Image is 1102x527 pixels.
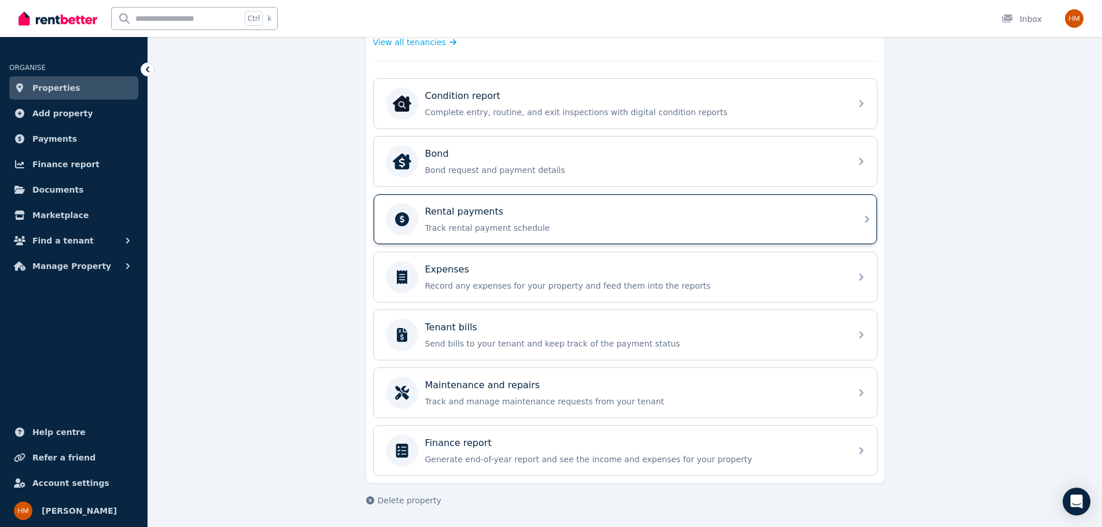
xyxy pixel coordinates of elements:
[425,205,504,219] p: Rental payments
[425,454,844,465] p: Generate end-of-year report and see the income and expenses for your property
[9,255,138,278] button: Manage Property
[374,79,877,128] a: Condition reportCondition reportComplete entry, routine, and exit inspections with digital condit...
[374,426,877,476] a: Finance reportGenerate end-of-year report and see the income and expenses for your property
[374,368,877,418] a: Maintenance and repairsTrack and manage maintenance requests from your tenant
[9,153,138,176] a: Finance report
[425,436,492,450] p: Finance report
[1001,13,1042,25] div: Inbox
[425,222,844,234] p: Track rental payment schedule
[9,471,138,495] a: Account settings
[425,147,449,161] p: Bond
[425,338,844,349] p: Send bills to your tenant and keep track of the payment status
[14,502,32,520] img: Hossain Mahmood
[374,137,877,186] a: BondBondBond request and payment details
[393,152,411,171] img: Bond
[32,81,80,95] span: Properties
[9,204,138,227] a: Marketplace
[32,132,77,146] span: Payments
[32,259,111,273] span: Manage Property
[32,425,86,439] span: Help centre
[425,396,844,407] p: Track and manage maintenance requests from your tenant
[1065,9,1083,28] img: Hossain Mahmood
[425,320,477,334] p: Tenant bills
[374,194,877,244] a: Rental paymentsTrack rental payment schedule
[32,157,99,171] span: Finance report
[32,451,95,465] span: Refer a friend
[425,106,844,118] p: Complete entry, routine, and exit inspections with digital condition reports
[19,10,97,27] img: RentBetter
[9,76,138,99] a: Properties
[32,234,94,248] span: Find a tenant
[9,446,138,469] a: Refer a friend
[378,495,441,506] span: Delete property
[9,421,138,444] a: Help centre
[1063,488,1090,515] div: Open Intercom Messenger
[9,229,138,252] button: Find a tenant
[425,263,469,277] p: Expenses
[245,11,263,26] span: Ctrl
[374,310,877,360] a: Tenant billsSend bills to your tenant and keep track of the payment status
[9,64,46,72] span: ORGANISE
[373,36,446,48] span: View all tenancies
[425,89,500,103] p: Condition report
[393,94,411,113] img: Condition report
[9,102,138,125] a: Add property
[9,178,138,201] a: Documents
[425,280,844,292] p: Record any expenses for your property and feed them into the reports
[32,208,89,222] span: Marketplace
[374,252,877,302] a: ExpensesRecord any expenses for your property and feed them into the reports
[425,378,540,392] p: Maintenance and repairs
[32,183,84,197] span: Documents
[366,495,441,506] button: Delete property
[32,476,109,490] span: Account settings
[267,14,271,23] span: k
[425,164,844,176] p: Bond request and payment details
[32,106,93,120] span: Add property
[9,127,138,150] a: Payments
[373,36,457,48] a: View all tenancies
[42,504,117,518] span: [PERSON_NAME]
